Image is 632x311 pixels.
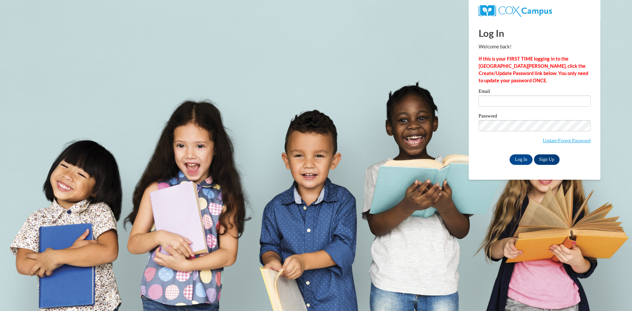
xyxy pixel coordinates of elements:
[479,56,588,83] strong: If this is your FIRST TIME logging in to the [GEOGRAPHIC_DATA][PERSON_NAME], click the Create/Upd...
[479,89,591,95] label: Email
[534,154,560,165] a: Sign Up
[479,26,591,40] h1: Log In
[543,138,591,143] a: Update/Forgot Password
[479,8,552,13] a: COX Campus
[479,114,591,120] label: Password
[510,154,533,165] input: Log In
[479,5,552,17] img: COX Campus
[479,43,591,50] p: Welcome back!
